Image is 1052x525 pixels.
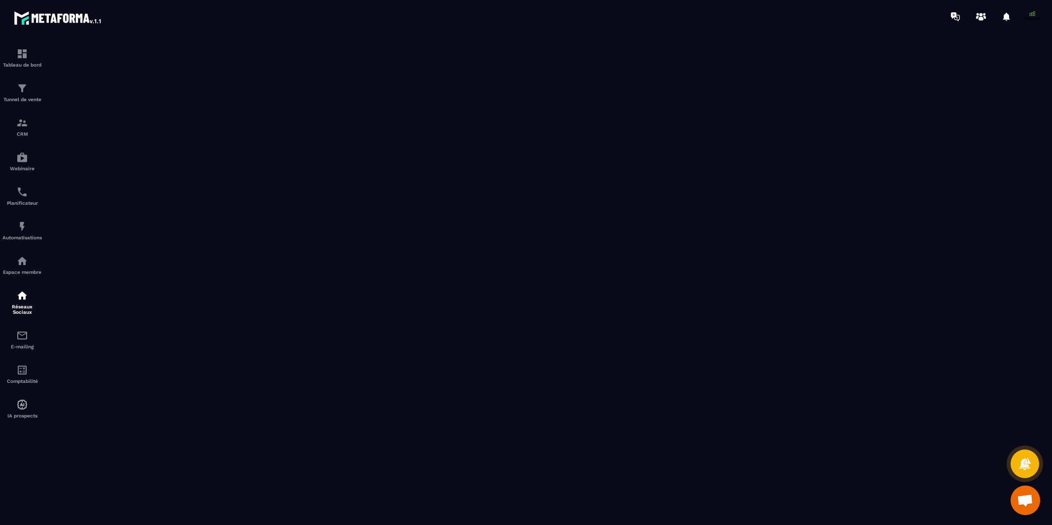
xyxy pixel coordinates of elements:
p: IA prospects [2,413,42,418]
img: formation [16,82,28,94]
img: automations [16,151,28,163]
a: automationsautomationsWebinaire [2,144,42,179]
img: social-network [16,290,28,301]
p: Automatisations [2,235,42,240]
img: automations [16,255,28,267]
a: social-networksocial-networkRéseaux Sociaux [2,282,42,322]
img: automations [16,221,28,232]
a: emailemailE-mailing [2,322,42,357]
img: automations [16,399,28,411]
a: automationsautomationsAutomatisations [2,213,42,248]
p: CRM [2,131,42,137]
img: logo [14,9,103,27]
p: Tableau de bord [2,62,42,68]
a: formationformationTableau de bord [2,40,42,75]
p: Comptabilité [2,378,42,384]
a: Ouvrir le chat [1011,486,1040,515]
img: formation [16,48,28,60]
a: formationformationTunnel de vente [2,75,42,110]
a: formationformationCRM [2,110,42,144]
img: formation [16,117,28,129]
img: scheduler [16,186,28,198]
img: email [16,330,28,341]
a: accountantaccountantComptabilité [2,357,42,391]
p: E-mailing [2,344,42,349]
p: Réseaux Sociaux [2,304,42,315]
p: Webinaire [2,166,42,171]
img: accountant [16,364,28,376]
p: Planificateur [2,200,42,206]
a: schedulerschedulerPlanificateur [2,179,42,213]
a: automationsautomationsEspace membre [2,248,42,282]
p: Tunnel de vente [2,97,42,102]
p: Espace membre [2,269,42,275]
